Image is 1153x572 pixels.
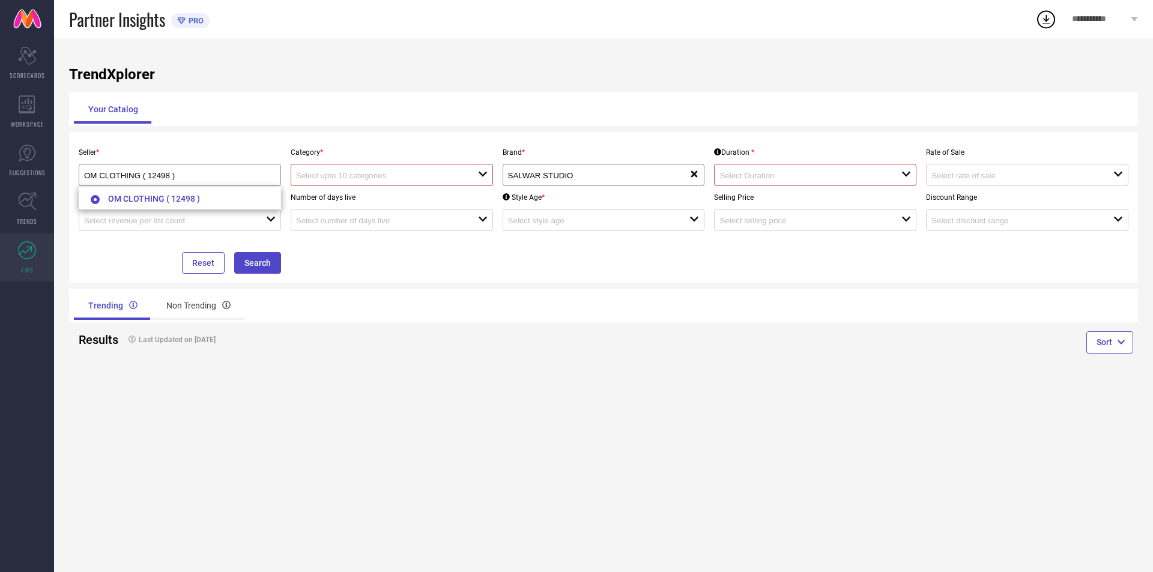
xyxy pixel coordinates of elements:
div: SALWAR STUDIO [508,169,690,181]
input: Select discount range [931,216,1095,225]
span: PRO [186,16,204,25]
div: Open download list [1035,8,1057,30]
input: Select style age [508,216,672,225]
input: Select number of days live [296,216,460,225]
span: Partner Insights [69,7,165,32]
div: Non Trending [152,291,245,320]
p: Seller [79,148,281,157]
div: Style Age [503,193,545,202]
p: Selling Price [714,193,916,202]
input: Select Duration [719,171,883,180]
input: Select rate of sale [931,171,1095,180]
span: SUGGESTIONS [9,168,46,177]
input: Select revenue per list count [84,216,248,225]
p: Category [291,148,493,157]
input: Select selling price [719,216,883,225]
span: WORKSPACE [11,119,44,128]
div: Trending [74,291,152,320]
button: Search [234,252,281,274]
input: Select brands [508,171,672,180]
h2: Results [79,333,113,347]
span: FWD [22,265,33,274]
div: OM CLOTHING ( 12498 ) [84,169,276,181]
p: Discount Range [926,193,1128,202]
span: SCORECARDS [10,71,45,80]
p: Number of days live [291,193,493,202]
button: Reset [182,252,225,274]
div: Duration [714,148,754,157]
div: Your Catalog [74,95,153,124]
span: TRENDS [17,217,37,226]
h4: Last Updated on [DATE] [123,336,550,344]
li: OM CLOTHING ( 12498 ) [79,187,280,209]
input: Select upto 10 categories [296,171,460,180]
button: Sort [1086,331,1133,353]
input: Select seller [84,171,256,180]
p: Brand [503,148,705,157]
p: Rate of Sale [926,148,1128,157]
h1: TrendXplorer [69,66,1138,83]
